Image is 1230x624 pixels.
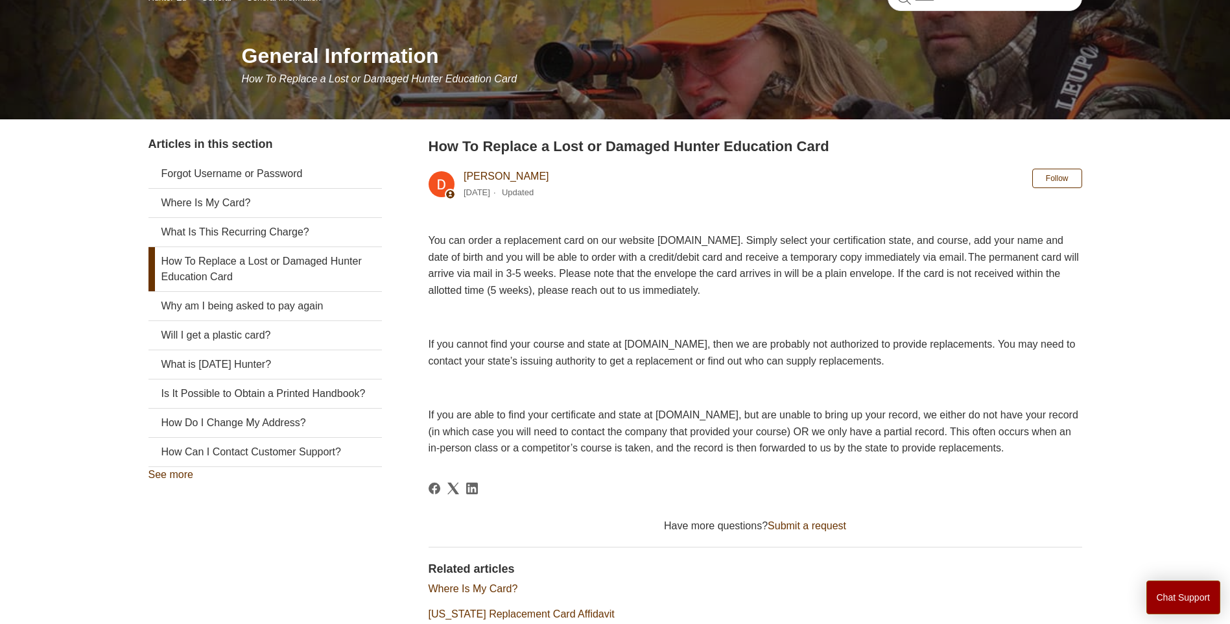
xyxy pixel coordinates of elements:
[502,187,534,197] li: Updated
[1146,581,1221,614] button: Chat Support
[148,292,382,320] a: Why am I being asked to pay again
[466,483,478,494] svg: Share this page on LinkedIn
[429,608,615,619] a: [US_STATE] Replacement Card Affidavit
[429,583,518,594] a: Where Is My Card?
[148,438,382,466] a: How Can I Contact Customer Support?
[429,235,1079,296] span: You can order a replacement card on our website [DOMAIN_NAME]. Simply select your certification s...
[447,483,459,494] a: X Corp
[429,409,1078,453] span: If you are able to find your certificate and state at [DOMAIN_NAME], but are unable to bring up y...
[429,560,1082,578] h2: Related articles
[464,187,490,197] time: 03/04/2024, 08:49
[768,520,846,531] a: Submit a request
[148,379,382,408] a: Is It Possible to Obtain a Printed Handbook?
[148,321,382,350] a: Will I get a plastic card?
[148,189,382,217] a: Where Is My Card?
[429,339,1076,366] span: If you cannot find your course and state at [DOMAIN_NAME], then we are probably not authorized to...
[148,469,193,480] a: See more
[148,160,382,188] a: Forgot Username or Password
[429,483,440,494] svg: Share this page on Facebook
[466,483,478,494] a: LinkedIn
[148,247,382,291] a: How To Replace a Lost or Damaged Hunter Education Card
[429,136,1082,157] h2: How To Replace a Lost or Damaged Hunter Education Card
[429,518,1082,534] div: Have more questions?
[464,171,549,182] a: [PERSON_NAME]
[242,40,1082,71] h1: General Information
[148,350,382,379] a: What is [DATE] Hunter?
[148,218,382,246] a: What Is This Recurring Charge?
[148,138,273,150] span: Articles in this section
[148,409,382,437] a: How Do I Change My Address?
[1032,169,1082,188] button: Follow Article
[447,483,459,494] svg: Share this page on X Corp
[429,483,440,494] a: Facebook
[242,73,517,84] span: How To Replace a Lost or Damaged Hunter Education Card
